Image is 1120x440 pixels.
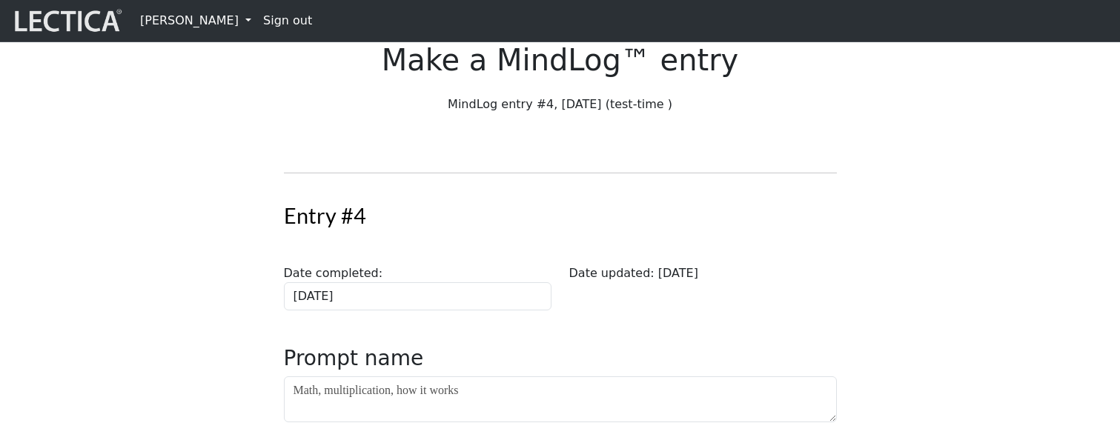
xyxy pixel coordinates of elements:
[284,346,837,371] h3: Prompt name
[275,203,846,229] h2: Entry #4
[284,96,837,113] p: MindLog entry #4, [DATE] (test-time )
[11,7,122,35] img: lecticalive
[134,6,257,36] a: [PERSON_NAME]
[284,264,383,282] label: Date completed:
[560,264,846,310] div: Date updated: [DATE]
[257,6,318,36] a: Sign out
